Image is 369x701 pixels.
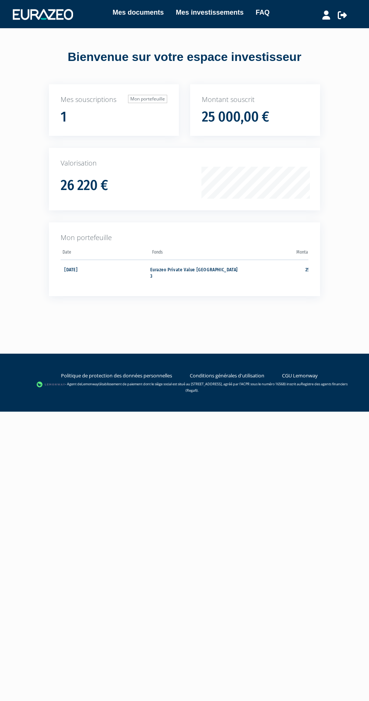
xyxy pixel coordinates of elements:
td: Eurazeo Private Value [GEOGRAPHIC_DATA] 3 [150,260,240,285]
th: Date [61,247,150,260]
a: Mon portefeuille [128,95,167,103]
h1: 1 [61,109,67,125]
img: logo-lemonway.png [37,381,66,388]
td: 25 000,00 € [239,260,329,285]
p: Mes souscriptions [61,95,167,105]
a: CGU Lemonway [282,372,318,379]
div: - Agent de (établissement de paiement dont le siège social est situé au [STREET_ADDRESS], agréé p... [18,381,351,393]
img: 1732889491-logotype_eurazeo_blanc_rvb.png [13,9,73,20]
th: Montant souscrit [239,247,329,260]
td: [DATE] [61,260,150,285]
a: FAQ [256,7,270,18]
a: Mes documents [113,7,164,18]
p: Mon portefeuille [61,233,308,243]
div: Bienvenue sur votre espace investisseur [6,49,363,66]
h1: 26 220 € [61,178,108,193]
a: Mes investissements [176,7,244,18]
a: Lemonway [81,382,99,386]
a: Conditions générales d'utilisation [190,372,264,379]
p: Montant souscrit [202,95,308,105]
p: Valorisation [61,158,308,168]
h1: 25 000,00 € [202,109,269,125]
a: Politique de protection des données personnelles [61,372,172,379]
th: Fonds [150,247,240,260]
